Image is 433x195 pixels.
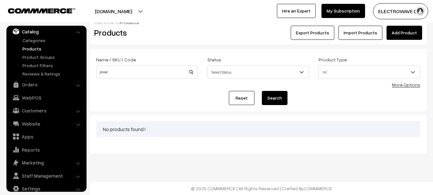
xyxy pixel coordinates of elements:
a: Reset [229,91,254,105]
h2: Products [94,28,197,38]
label: Product Type [319,56,347,63]
button: Search [262,91,287,105]
a: Import Products [338,26,382,40]
a: Categories [21,37,84,44]
div: No products found ! [96,121,420,137]
a: COMMMERCE [8,6,64,14]
button: [DOMAIN_NAME] [72,3,154,19]
a: Hire an Expert [277,4,316,18]
span: Select Status [207,66,309,78]
img: user [415,6,425,16]
label: Status [207,56,221,63]
a: Add Product [387,26,422,40]
footer: © 2025 COMMMERCE | All Rights Reserved | Crafted By [90,182,433,195]
a: Settings [8,183,84,194]
span: All [319,66,420,78]
button: Export Products [291,26,334,40]
a: Reports [8,144,84,155]
a: Customers [8,105,84,116]
a: More Options [392,82,420,87]
a: Marketing [8,157,84,168]
a: Staff Management [8,170,84,182]
img: COMMMERCE [8,8,75,13]
a: Product Groups [21,54,84,60]
a: Reviews & Ratings [21,70,84,77]
a: Catalog [8,26,84,37]
label: Name / SKU / Code [96,56,136,63]
a: My Subscription [321,4,365,18]
button: ELECTROWAVE DE… [373,3,428,19]
a: Products [21,45,84,52]
a: Apps [8,131,84,142]
a: WebPOS [8,92,84,103]
a: Orders [8,79,84,90]
a: Website [8,118,84,129]
span: All [319,66,420,78]
a: COMMMERCE [304,186,332,191]
span: Select Status [208,66,309,78]
input: Name / SKU / Code [96,66,198,78]
a: Product Filters [21,62,84,69]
